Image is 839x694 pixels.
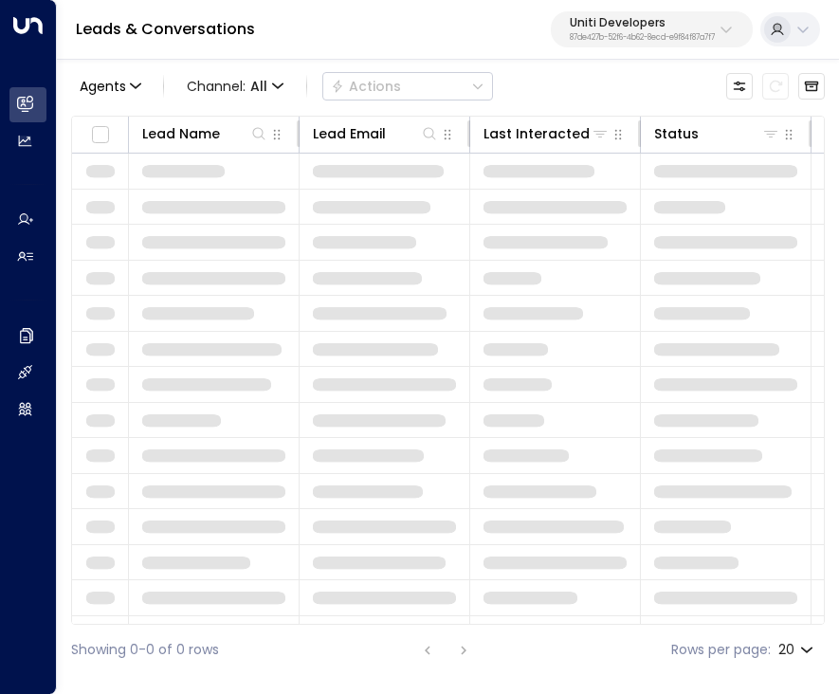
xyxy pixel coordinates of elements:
span: Refresh [762,73,789,100]
div: Actions [331,78,401,95]
div: Status [654,122,780,145]
button: Agents [71,73,148,100]
div: Button group with a nested menu [322,72,493,100]
div: Showing 0-0 of 0 rows [71,640,219,660]
nav: pagination navigation [415,638,476,662]
label: Rows per page: [671,640,771,660]
div: Last Interacted [483,122,610,145]
button: Actions [322,72,493,100]
span: All [250,79,267,94]
div: Lead Email [313,122,386,145]
button: Archived Leads [798,73,825,100]
div: Lead Name [142,122,268,145]
div: 20 [778,636,817,664]
button: Channel:All [179,73,291,100]
button: Uniti Developers87de427b-52f6-4b62-8ecd-e9f84f87a7f7 [551,11,753,47]
span: Channel: [179,73,291,100]
button: Customize [726,73,753,100]
div: Last Interacted [483,122,590,145]
p: 87de427b-52f6-4b62-8ecd-e9f84f87a7f7 [570,34,715,42]
div: Lead Name [142,122,220,145]
a: Leads & Conversations [76,18,255,40]
div: Status [654,122,699,145]
span: Agents [80,80,126,93]
div: Lead Email [313,122,439,145]
p: Uniti Developers [570,17,715,28]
